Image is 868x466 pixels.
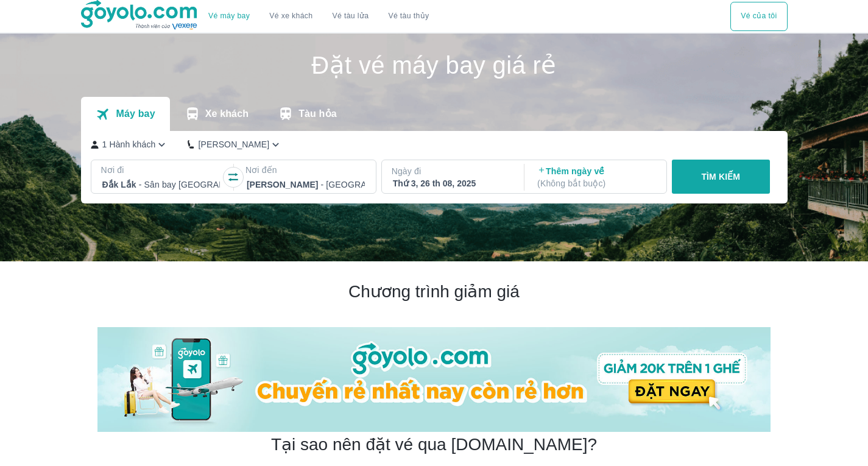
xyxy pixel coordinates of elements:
[91,138,169,151] button: 1 Hành khách
[97,327,771,432] img: banner-home
[101,164,222,176] p: Nơi đi
[245,164,366,176] p: Nơi đến
[537,177,655,189] p: ( Không bắt buộc )
[102,138,156,150] p: 1 Hành khách
[116,108,155,120] p: Máy bay
[271,434,597,456] h2: Tại sao nên đặt vé qua [DOMAIN_NAME]?
[323,2,379,31] a: Vé tàu lửa
[378,2,439,31] button: Vé tàu thủy
[198,138,269,150] p: [PERSON_NAME]
[730,2,787,31] div: choose transportation mode
[730,2,787,31] button: Vé của tôi
[672,160,770,194] button: TÌM KIẾM
[199,2,439,31] div: choose transportation mode
[81,53,788,77] h1: Đặt vé máy bay giá rẻ
[393,177,511,189] div: Thứ 3, 26 th 08, 2025
[208,12,250,21] a: Vé máy bay
[97,281,771,303] h2: Chương trình giảm giá
[537,165,655,189] p: Thêm ngày về
[205,108,249,120] p: Xe khách
[701,171,740,183] p: TÌM KIẾM
[298,108,337,120] p: Tàu hỏa
[188,138,282,151] button: [PERSON_NAME]
[81,97,351,131] div: transportation tabs
[392,165,512,177] p: Ngày đi
[269,12,312,21] a: Vé xe khách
